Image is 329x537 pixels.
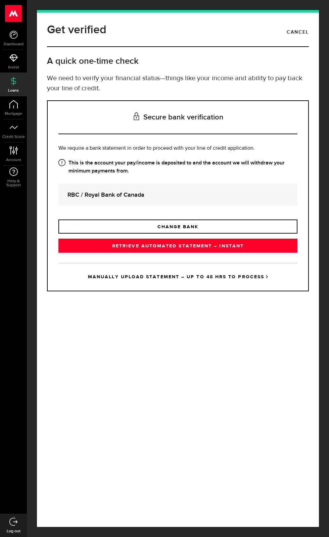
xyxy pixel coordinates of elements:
h3: Secure bank verification [58,101,297,134]
a: Cancel [287,27,309,38]
strong: RBC / Royal Bank of Canada [67,190,288,199]
p: We need to verify your financial status—things like your income and ability to pay back your line... [47,74,309,94]
a: RETRIEVE AUTOMATED STATEMENT – INSTANT [58,239,297,253]
h1: Get verified [47,21,106,39]
a: CHANGE BANK [58,219,297,234]
strong: This is the account your pay/income is deposited to and the account we will withdraw your minimum... [58,159,297,175]
span: We require a bank statement in order to proceed with your line of credit application. [58,146,255,151]
h2: A quick one-time check [47,56,309,67]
